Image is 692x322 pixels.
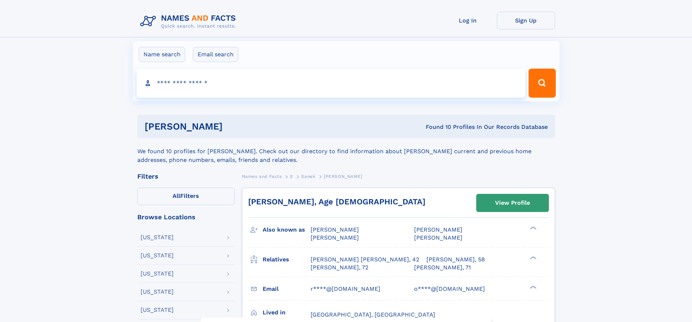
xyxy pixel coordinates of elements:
[263,253,311,266] h3: Relatives
[137,12,242,31] img: Logo Names and Facts
[141,289,174,295] div: [US_STATE]
[137,188,235,205] label: Filters
[242,172,282,181] a: Names and Facts
[529,69,555,98] button: Search Button
[311,256,419,264] a: [PERSON_NAME] [PERSON_NAME], 42
[528,226,537,231] div: ❯
[137,138,555,164] div: We found 10 profiles for [PERSON_NAME]. Check out our directory to find information about [PERSON...
[137,214,235,220] div: Browse Locations
[311,226,359,233] span: [PERSON_NAME]
[139,47,185,62] label: Name search
[414,264,471,272] a: [PERSON_NAME], 71
[137,173,235,180] div: Filters
[324,123,548,131] div: Found 10 Profiles In Our Records Database
[477,194,549,212] a: View Profile
[311,264,368,272] a: [PERSON_NAME], 72
[141,235,174,240] div: [US_STATE]
[439,12,497,29] a: Log In
[141,271,174,277] div: [US_STATE]
[497,12,555,29] a: Sign Up
[290,174,293,179] span: S
[311,234,359,241] span: [PERSON_NAME]
[263,283,311,295] h3: Email
[528,255,537,260] div: ❯
[248,197,425,206] a: [PERSON_NAME], Age [DEMOGRAPHIC_DATA]
[141,307,174,313] div: [US_STATE]
[263,224,311,236] h3: Also known as
[414,234,462,241] span: [PERSON_NAME]
[193,47,238,62] label: Email search
[324,174,363,179] span: [PERSON_NAME]
[311,311,435,318] span: [GEOGRAPHIC_DATA], [GEOGRAPHIC_DATA]
[137,69,526,98] input: search input
[301,172,315,181] a: Sanek
[263,306,311,319] h3: Lived in
[414,226,462,233] span: [PERSON_NAME]
[301,174,315,179] span: Sanek
[426,256,485,264] a: [PERSON_NAME], 58
[141,253,174,258] div: [US_STATE]
[528,285,537,289] div: ❯
[290,172,293,181] a: S
[145,122,324,131] h1: [PERSON_NAME]
[173,192,180,199] span: All
[495,195,530,211] div: View Profile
